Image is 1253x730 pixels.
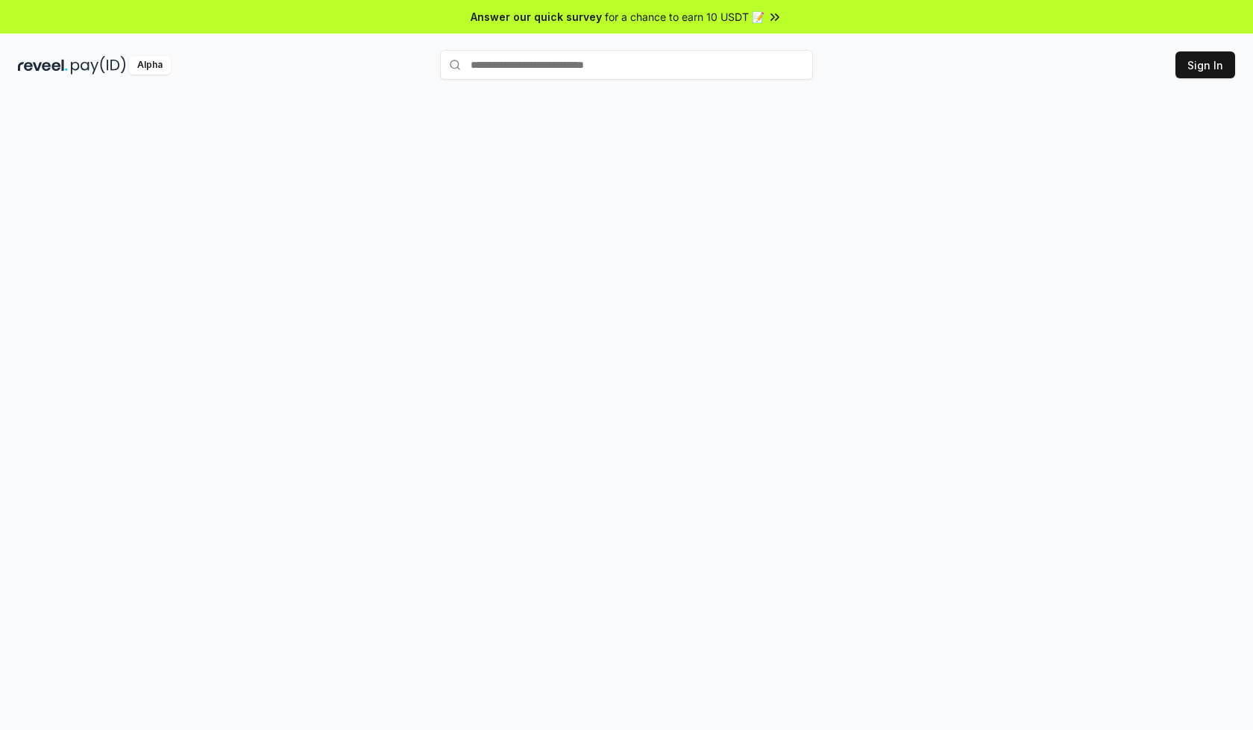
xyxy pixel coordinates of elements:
[605,9,764,25] span: for a chance to earn 10 USDT 📝
[71,56,126,75] img: pay_id
[129,56,171,75] div: Alpha
[471,9,602,25] span: Answer our quick survey
[1175,51,1235,78] button: Sign In
[18,56,68,75] img: reveel_dark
